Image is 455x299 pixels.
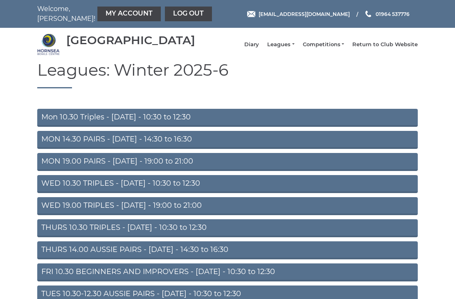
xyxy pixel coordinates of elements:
[37,109,418,127] a: Mon 10.30 Triples - [DATE] - 10:30 to 12:30
[352,41,418,48] a: Return to Club Website
[66,34,195,47] div: [GEOGRAPHIC_DATA]
[267,41,294,48] a: Leagues
[244,41,259,48] a: Diary
[37,61,418,88] h1: Leagues: Winter 2025-6
[37,33,60,56] img: Hornsea Bowls Centre
[37,241,418,259] a: THURS 14.00 AUSSIE PAIRS - [DATE] - 14:30 to 16:30
[303,41,344,48] a: Competitions
[364,10,410,18] a: Phone us 01964 537776
[97,7,161,21] a: My Account
[37,219,418,237] a: THURS 10.30 TRIPLES - [DATE] - 10:30 to 12:30
[365,11,371,17] img: Phone us
[37,131,418,149] a: MON 14.30 PAIRS - [DATE] - 14:30 to 16:30
[247,10,350,18] a: Email [EMAIL_ADDRESS][DOMAIN_NAME]
[37,175,418,193] a: WED 10.30 TRIPLES - [DATE] - 10:30 to 12:30
[37,4,189,24] nav: Welcome, [PERSON_NAME]!
[37,263,418,281] a: FRI 10.30 BEGINNERS AND IMPROVERS - [DATE] - 10:30 to 12:30
[165,7,212,21] a: Log out
[247,11,255,17] img: Email
[37,197,418,215] a: WED 19.00 TRIPLES - [DATE] - 19:00 to 21:00
[259,11,350,17] span: [EMAIL_ADDRESS][DOMAIN_NAME]
[376,11,410,17] span: 01964 537776
[37,153,418,171] a: MON 19.00 PAIRS - [DATE] - 19:00 to 21:00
